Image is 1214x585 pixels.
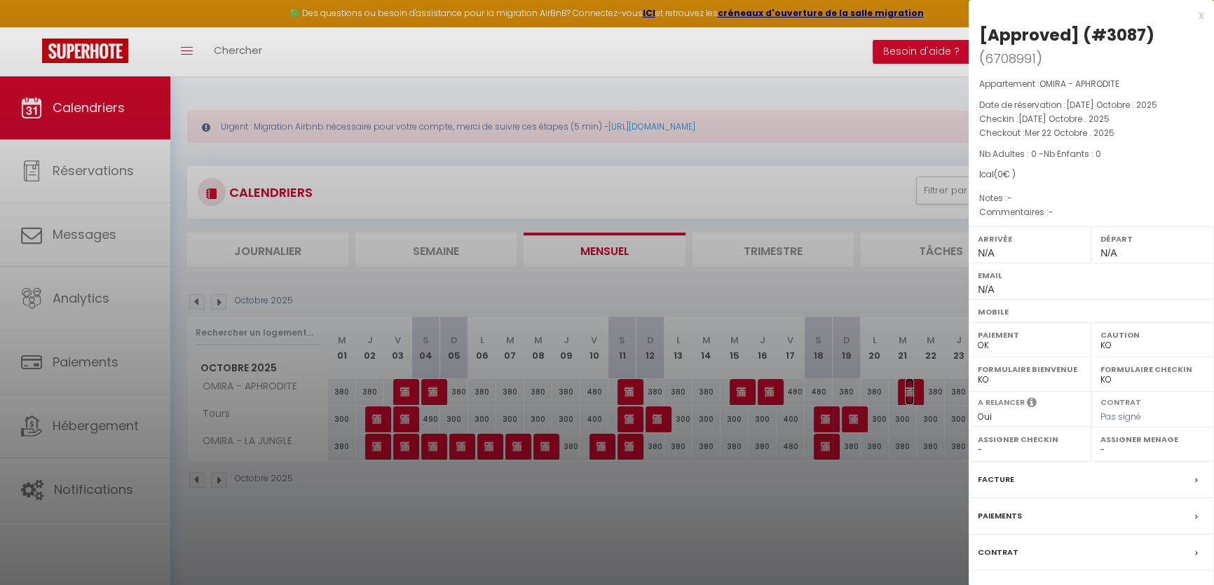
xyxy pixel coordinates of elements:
span: N/A [1100,247,1117,259]
span: - [1049,206,1053,218]
span: N/A [978,284,994,295]
span: ( € ) [994,168,1016,180]
p: Notes : [979,191,1203,205]
span: Nb Enfants : 0 [1044,148,1101,160]
div: x [969,7,1203,24]
label: A relancer [978,397,1025,408]
span: Mer 22 Octobre . 2025 [1025,127,1114,139]
p: Checkin : [979,112,1203,126]
label: Paiement [978,328,1082,342]
span: - [1007,192,1012,204]
div: [Approved] (#3087) [979,24,1154,46]
label: Contrat [978,545,1018,560]
p: Appartement : [979,77,1203,91]
label: Arrivée [978,232,1082,246]
span: Pas signé [1100,411,1141,422]
label: Mobile [978,305,1205,319]
span: N/A [978,247,994,259]
span: 0 [997,168,1003,180]
label: Contrat [1100,397,1141,406]
span: [DATE] Octobre . 2025 [1018,113,1110,125]
p: Checkout : [979,126,1203,140]
i: Sélectionner OUI si vous souhaiter envoyer les séquences de messages post-checkout [1027,397,1037,412]
label: Formulaire Checkin [1100,362,1205,376]
span: ( ) [979,48,1042,68]
span: Nb Adultes : 0 - [979,148,1101,160]
label: Départ [1100,232,1205,246]
span: 6708991 [985,50,1036,67]
label: Assigner Checkin [978,432,1082,446]
p: Date de réservation : [979,98,1203,112]
label: Facture [978,472,1014,487]
span: [DATE] Octobre . 2025 [1066,99,1157,111]
label: Formulaire Bienvenue [978,362,1082,376]
label: Paiements [978,509,1022,523]
p: Commentaires : [979,205,1203,219]
div: Ical [979,168,1203,181]
label: Caution [1100,328,1205,342]
button: Ouvrir le widget de chat LiveChat [11,6,53,48]
span: OMIRA - APHRODITE [1039,78,1119,90]
label: Email [978,268,1205,282]
label: Assigner Menage [1100,432,1205,446]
